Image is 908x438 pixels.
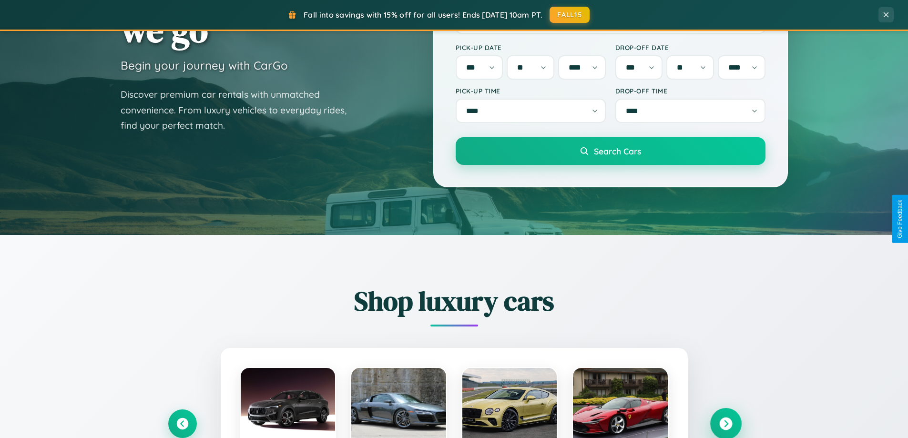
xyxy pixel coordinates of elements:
h2: Shop luxury cars [168,283,740,319]
label: Drop-off Time [615,87,765,95]
div: Give Feedback [897,200,903,238]
p: Discover premium car rentals with unmatched convenience. From luxury vehicles to everyday rides, ... [121,87,359,133]
label: Drop-off Date [615,43,765,51]
span: Fall into savings with 15% off for all users! Ends [DATE] 10am PT. [304,10,542,20]
button: Search Cars [456,137,765,165]
label: Pick-up Date [456,43,606,51]
button: FALL15 [550,7,590,23]
span: Search Cars [594,146,641,156]
label: Pick-up Time [456,87,606,95]
h3: Begin your journey with CarGo [121,58,288,72]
